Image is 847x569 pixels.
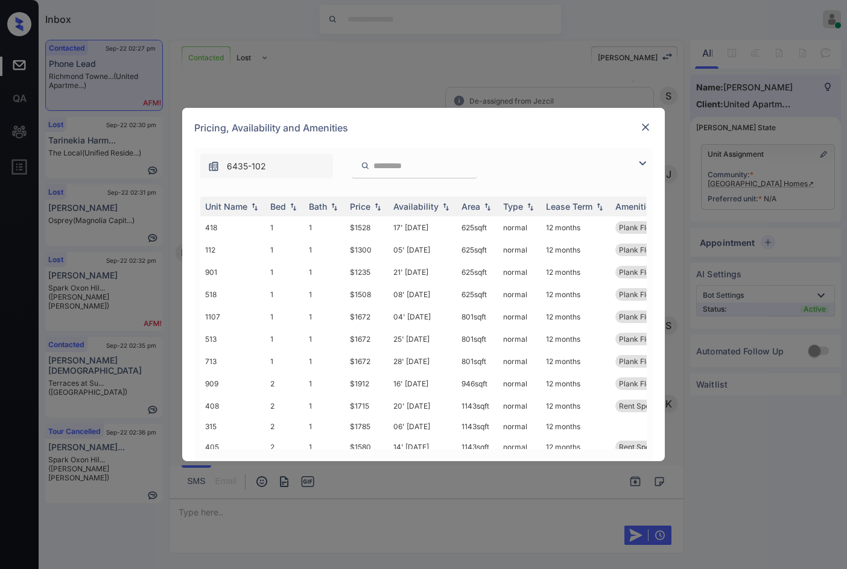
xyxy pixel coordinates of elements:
[440,203,452,211] img: sorting
[389,417,457,436] td: 06' [DATE]
[462,201,480,212] div: Area
[457,373,498,395] td: 946 sqft
[304,306,345,328] td: 1
[304,328,345,350] td: 1
[200,350,265,373] td: 713
[200,436,265,458] td: 405
[619,401,667,410] span: Rent Special 1
[457,350,498,373] td: 801 sqft
[304,373,345,395] td: 1
[541,373,611,395] td: 12 months
[345,216,389,239] td: $1528
[546,201,592,212] div: Lease Term
[457,216,498,239] td: 625 sqft
[619,223,668,232] span: Plank Flooring
[498,395,541,417] td: normal
[345,436,389,458] td: $1580
[457,261,498,283] td: 625 sqft
[200,417,265,436] td: 315
[498,350,541,373] td: normal
[541,306,611,328] td: 12 months
[200,239,265,261] td: 112
[619,442,667,451] span: Rent Special 1
[389,350,457,373] td: 28' [DATE]
[498,417,541,436] td: normal
[541,239,611,261] td: 12 months
[524,203,536,211] img: sorting
[345,350,389,373] td: $1672
[265,373,304,395] td: 2
[345,239,389,261] td: $1300
[265,328,304,350] td: 1
[389,306,457,328] td: 04' [DATE]
[541,216,611,239] td: 12 months
[498,306,541,328] td: normal
[541,283,611,306] td: 12 months
[457,417,498,436] td: 1143 sqft
[200,395,265,417] td: 408
[541,328,611,350] td: 12 months
[304,283,345,306] td: 1
[389,239,457,261] td: 05' [DATE]
[345,261,389,283] td: $1235
[304,395,345,417] td: 1
[619,290,668,299] span: Plank Flooring
[457,306,498,328] td: 801 sqft
[304,436,345,458] td: 1
[345,283,389,306] td: $1508
[361,160,370,171] img: icon-zuma
[619,312,668,321] span: Plank Flooring
[503,201,523,212] div: Type
[498,436,541,458] td: normal
[200,306,265,328] td: 1107
[389,436,457,458] td: 14' [DATE]
[328,203,340,211] img: sorting
[304,239,345,261] td: 1
[389,373,457,395] td: 16' [DATE]
[350,201,370,212] div: Price
[498,239,541,261] td: normal
[457,283,498,306] td: 625 sqft
[594,203,606,211] img: sorting
[265,283,304,306] td: 1
[541,350,611,373] td: 12 months
[393,201,439,212] div: Availability
[200,261,265,283] td: 901
[619,245,668,254] span: Plank Flooring
[309,201,327,212] div: Bath
[498,328,541,350] td: normal
[498,261,541,283] td: normal
[615,201,656,212] div: Amenities
[457,395,498,417] td: 1143 sqft
[635,156,650,171] img: icon-zuma
[265,395,304,417] td: 2
[304,216,345,239] td: 1
[541,436,611,458] td: 12 months
[205,201,247,212] div: Unit Name
[182,108,665,148] div: Pricing, Availability and Amenities
[498,373,541,395] td: normal
[265,350,304,373] td: 1
[227,160,266,173] span: 6435-102
[619,335,668,344] span: Plank Flooring
[389,261,457,283] td: 21' [DATE]
[541,261,611,283] td: 12 months
[498,216,541,239] td: normal
[481,203,493,211] img: sorting
[541,417,611,436] td: 12 months
[345,417,389,436] td: $1785
[208,160,220,172] img: icon-zuma
[304,350,345,373] td: 1
[619,379,668,388] span: Plank Flooring
[457,239,498,261] td: 625 sqft
[345,373,389,395] td: $1912
[265,261,304,283] td: 1
[372,203,384,211] img: sorting
[270,201,286,212] div: Bed
[265,436,304,458] td: 2
[457,328,498,350] td: 801 sqft
[200,328,265,350] td: 513
[200,373,265,395] td: 909
[345,395,389,417] td: $1715
[389,216,457,239] td: 17' [DATE]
